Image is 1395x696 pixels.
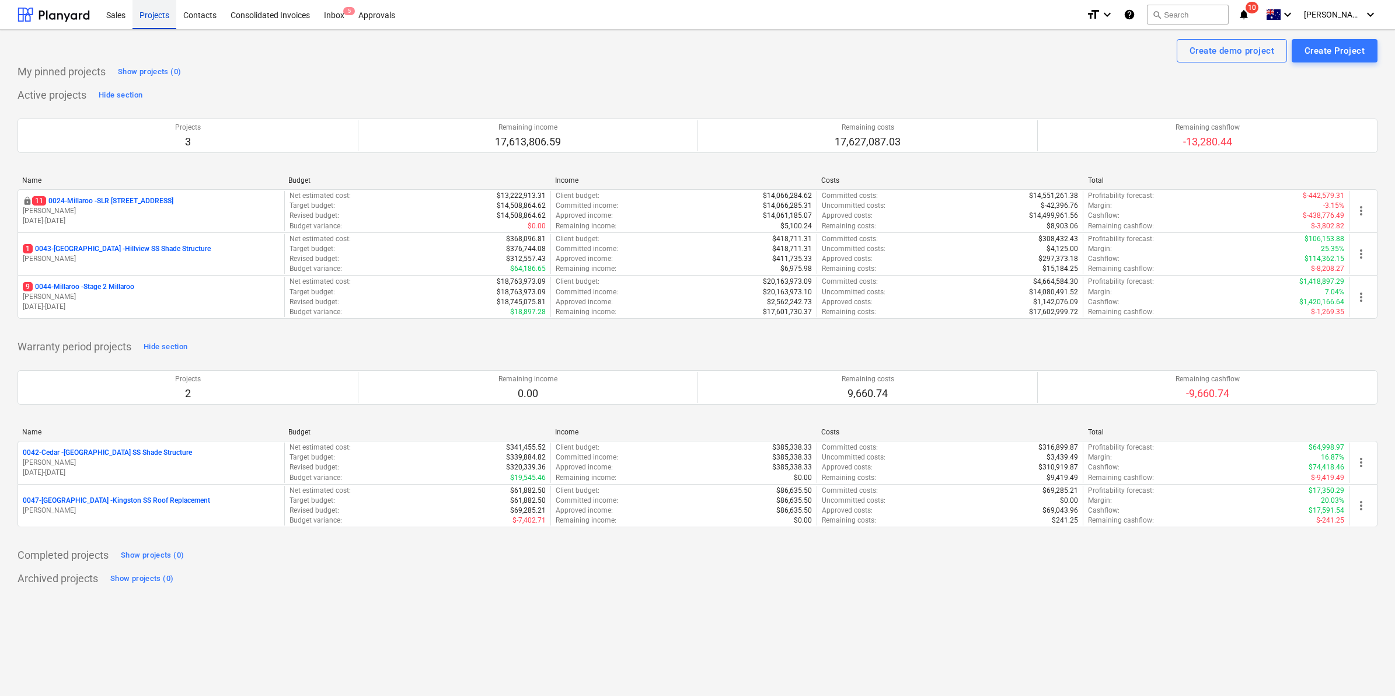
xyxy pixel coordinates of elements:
[510,264,546,274] p: $64,186.65
[776,486,812,496] p: $86,635.50
[794,473,812,483] p: $0.00
[23,206,280,216] p: [PERSON_NAME]
[18,65,106,79] p: My pinned projects
[1047,244,1078,254] p: $4,125.00
[290,234,351,244] p: Net estimated cost :
[763,287,812,297] p: $20,163,973.10
[497,277,546,287] p: $18,763,973.09
[772,234,812,244] p: $418,711.31
[1038,462,1078,472] p: $310,919.87
[822,516,876,526] p: Remaining costs :
[23,196,280,226] div: 110024-Millaroo -SLR [STREET_ADDRESS][PERSON_NAME][DATE]-[DATE]
[555,176,812,185] div: Income
[556,244,618,254] p: Committed income :
[1177,39,1287,62] button: Create demo project
[1325,287,1344,297] p: 7.04%
[107,569,176,588] button: Show projects (0)
[290,486,351,496] p: Net estimated cost :
[1088,473,1154,483] p: Remaining cashflow :
[290,443,351,453] p: Net estimated cost :
[290,201,335,211] p: Target budget :
[18,548,109,562] p: Completed projects
[506,254,546,264] p: $312,557.43
[288,428,545,436] div: Budget
[1033,297,1078,307] p: $1,142,076.09
[175,135,201,149] p: 3
[23,448,280,478] div: 0042-Cedar -[GEOGRAPHIC_DATA] SS Shade Structure[PERSON_NAME][DATE]-[DATE]
[1152,10,1162,19] span: search
[1354,290,1368,304] span: more_vert
[32,196,46,206] span: 11
[1124,8,1135,22] i: Knowledge base
[556,486,599,496] p: Client budget :
[822,201,885,211] p: Uncommitted costs :
[1088,176,1345,185] div: Total
[1041,201,1078,211] p: $-42,396.76
[290,496,335,506] p: Target budget :
[1088,496,1112,506] p: Margin :
[1190,43,1274,58] div: Create demo project
[822,453,885,462] p: Uncommitted costs :
[290,244,335,254] p: Target budget :
[556,516,616,526] p: Remaining income :
[23,506,280,516] p: [PERSON_NAME]
[556,473,616,483] p: Remaining income :
[288,176,545,185] div: Budget
[1303,191,1344,201] p: $-442,579.31
[1305,254,1344,264] p: $114,362.15
[556,506,613,516] p: Approved income :
[1038,443,1078,453] p: $316,899.87
[772,254,812,264] p: $411,735.33
[1047,221,1078,231] p: $8,903.06
[1038,254,1078,264] p: $297,373.18
[835,135,901,149] p: 17,627,087.03
[506,234,546,244] p: $368,096.81
[822,254,873,264] p: Approved costs :
[290,473,342,483] p: Budget variance :
[141,337,190,356] button: Hide section
[1316,516,1344,526] p: $-241.25
[556,462,613,472] p: Approved income :
[510,506,546,516] p: $69,285.21
[1299,297,1344,307] p: $1,420,166.64
[290,297,339,307] p: Revised budget :
[1309,486,1344,496] p: $17,350.29
[1042,506,1078,516] p: $69,043.96
[822,473,876,483] p: Remaining costs :
[510,496,546,506] p: $61,882.50
[1304,10,1362,19] span: [PERSON_NAME]
[512,516,546,526] p: $-7,402.71
[23,196,32,206] span: locked
[1311,221,1344,231] p: $-3,802.82
[780,221,812,231] p: $5,100.24
[495,123,561,133] p: Remaining income
[1321,244,1344,254] p: 25.35%
[1088,191,1154,201] p: Profitability forecast :
[556,264,616,274] p: Remaining income :
[821,176,1078,185] div: Costs
[822,443,878,453] p: Committed costs :
[1038,234,1078,244] p: $308,432.43
[290,287,335,297] p: Target budget :
[23,496,210,506] p: 0047-[GEOGRAPHIC_DATA] - Kingston SS Roof Replacement
[822,221,876,231] p: Remaining costs :
[506,244,546,254] p: $376,744.08
[1088,201,1112,211] p: Margin :
[22,428,279,436] div: Name
[1088,254,1120,264] p: Cashflow :
[772,244,812,254] p: $418,711.31
[772,462,812,472] p: $385,338.33
[822,506,873,516] p: Approved costs :
[763,211,812,221] p: $14,061,185.07
[1029,287,1078,297] p: $14,080,491.52
[1281,8,1295,22] i: keyboard_arrow_down
[1321,453,1344,462] p: 16.87%
[23,244,211,254] p: 0043-[GEOGRAPHIC_DATA] - Hillview SS Shade Structure
[556,277,599,287] p: Client budget :
[1047,453,1078,462] p: $3,439.49
[498,374,557,384] p: Remaining income
[1088,264,1154,274] p: Remaining cashflow :
[772,453,812,462] p: $385,338.33
[822,297,873,307] p: Approved costs :
[99,89,142,102] div: Hide section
